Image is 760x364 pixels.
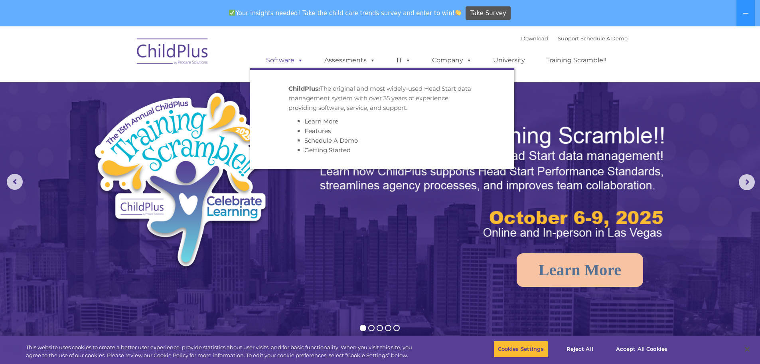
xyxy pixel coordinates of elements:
p: The original and most widely-used Head Start data management system with over 35 years of experie... [288,84,476,113]
a: Getting Started [304,146,351,154]
button: Accept All Cookies [612,341,672,358]
button: Close [738,340,756,358]
a: Learn More [517,253,643,287]
a: Support [558,35,579,42]
a: Schedule A Demo [304,137,358,144]
a: Software [258,52,311,68]
button: Reject All [555,341,605,358]
a: Download [521,35,548,42]
strong: ChildPlus: [288,85,320,92]
a: Learn More [304,117,338,125]
a: Take Survey [466,6,511,20]
button: Cookies Settings [494,341,548,358]
span: Take Survey [470,6,506,20]
a: IT [389,52,419,68]
img: ChildPlus by Procare Solutions [133,33,213,73]
span: Last name [111,53,135,59]
a: Training Scramble!! [538,52,614,68]
div: This website uses cookies to create a better user experience, provide statistics about user visit... [26,344,418,359]
img: 👏 [455,10,461,16]
span: Phone number [111,86,145,91]
a: University [485,52,533,68]
a: Features [304,127,331,135]
font: | [521,35,628,42]
img: ✅ [229,10,235,16]
a: Assessments [316,52,383,68]
a: Schedule A Demo [580,35,628,42]
a: Company [424,52,480,68]
span: Your insights needed! Take the child care trends survey and enter to win! [226,5,465,21]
